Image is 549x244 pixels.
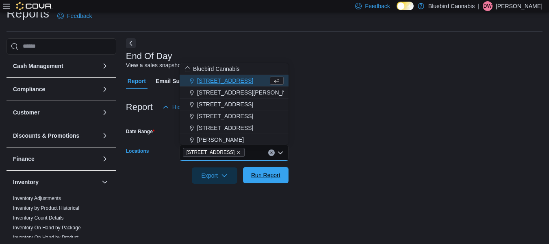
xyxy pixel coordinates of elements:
button: Cash Management [100,61,110,71]
h3: Cash Management [13,62,63,70]
button: Compliance [100,84,110,94]
h3: Report [126,102,153,112]
button: Run Report [243,167,289,183]
h3: Finance [13,155,35,163]
a: Feedback [54,8,95,24]
button: Compliance [13,85,98,93]
span: [PERSON_NAME] [197,136,244,144]
button: Hide Parameters [159,99,218,115]
a: Inventory by Product Historical [13,205,79,211]
div: Dustin watts [483,1,493,11]
div: View a sales snapshot for a date or date range. [126,61,245,70]
button: Clear input [268,149,275,156]
span: Dw [484,1,492,11]
span: Bluebird Cannabis [193,65,239,73]
img: Cova [16,2,52,10]
h3: Inventory [13,178,39,186]
h3: Discounts & Promotions [13,132,79,140]
h3: End Of Day [126,51,172,61]
span: Inventory On Hand by Package [13,224,81,231]
button: [STREET_ADDRESS] [180,122,289,134]
label: Locations [126,148,149,154]
button: Remove 203 1/2 Queen Street from selection in this group [236,150,241,155]
input: Dark Mode [397,2,414,10]
a: Inventory Count Details [13,215,64,221]
button: Next [126,38,136,48]
span: Report [128,73,146,89]
span: Feedback [67,12,92,20]
button: Customer [13,108,98,117]
button: Customer [100,108,110,117]
span: Export [197,167,232,184]
span: Inventory Count Details [13,215,64,221]
button: Bluebird Cannabis [180,63,289,75]
button: [STREET_ADDRESS][PERSON_NAME] [180,87,289,99]
button: [STREET_ADDRESS] [180,110,289,122]
button: Inventory [100,177,110,187]
button: Discounts & Promotions [13,132,98,140]
p: Bluebird Cannabis [428,1,475,11]
button: Finance [13,155,98,163]
span: [STREET_ADDRESS][PERSON_NAME] [197,88,300,97]
button: [STREET_ADDRESS] [180,75,289,87]
span: [STREET_ADDRESS] [197,100,253,108]
button: [STREET_ADDRESS] [180,99,289,110]
span: Feedback [365,2,390,10]
button: Finance [100,154,110,164]
span: Run Report [251,171,280,179]
h3: Customer [13,108,39,117]
button: Export [192,167,237,184]
span: [STREET_ADDRESS] [187,148,235,156]
span: Email Subscription [156,73,207,89]
p: [PERSON_NAME] [496,1,542,11]
span: [STREET_ADDRESS] [197,112,253,120]
button: Discounts & Promotions [100,131,110,141]
span: 203 1/2 Queen Street [183,148,245,157]
p: | [478,1,480,11]
span: Hide Parameters [172,103,215,111]
div: Choose from the following options [180,63,289,193]
a: Inventory On Hand by Product [13,235,78,240]
span: [STREET_ADDRESS] [197,124,253,132]
button: Cash Management [13,62,98,70]
button: Close list of options [277,149,284,156]
button: Inventory [13,178,98,186]
span: [STREET_ADDRESS] [197,77,253,85]
button: [PERSON_NAME] [180,134,289,146]
a: Inventory On Hand by Package [13,225,81,231]
a: Inventory Adjustments [13,196,61,201]
h1: Reports [7,5,49,22]
label: Date Range [126,128,155,135]
h3: Compliance [13,85,45,93]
